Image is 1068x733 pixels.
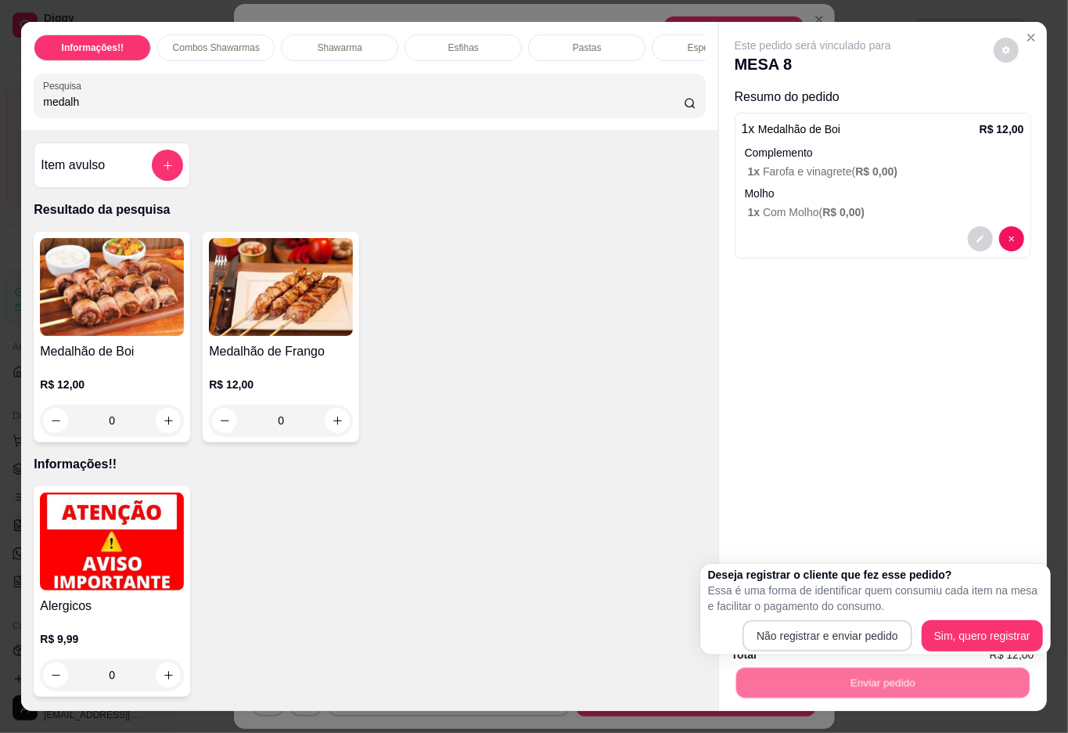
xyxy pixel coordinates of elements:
[735,668,1029,699] button: Enviar pedido
[152,150,183,181] button: add-separate-item
[34,200,705,219] p: Resultado da pesquisa
[994,38,1019,63] button: decrease-product-quantity
[40,342,184,361] h4: Medalhão de Boi
[40,377,184,392] p: R$ 12,00
[742,120,840,139] p: 1 x
[980,121,1024,137] p: R$ 12,00
[209,377,353,392] p: R$ 12,00
[573,42,602,54] p: Pastas
[43,94,684,110] input: Pesquisa
[735,88,1031,107] p: Resumo do pedido
[745,186,1024,201] p: Molho
[40,493,184,590] img: product-image
[748,165,763,178] span: 1 x
[62,42,124,54] p: Informações!!
[743,620,912,652] button: Não registrar e enviar pedido
[748,164,1024,179] p: Farofa e vinagrete (
[748,204,1024,220] p: Com Molho (
[708,567,1043,583] h2: Deseja registrar o cliente que fez esse pedido?
[732,648,757,661] strong: Total
[173,42,260,54] p: Combos Shawarmas
[448,42,479,54] p: Esfihas
[209,342,353,361] h4: Medalhão de Frango
[748,206,763,218] span: 1 x
[822,206,865,218] span: R$ 0,00 )
[922,620,1043,652] button: Sim, quero registrar
[43,79,87,92] label: Pesquisa
[735,38,891,53] p: Este pedido será vinculado para
[999,226,1024,251] button: decrease-product-quantity
[708,583,1043,614] p: Essa é uma forma de identificar quem consumiu cada item na mesa e facilitar o pagamento do consumo.
[209,238,353,336] img: product-image
[156,663,181,688] button: increase-product-quantity
[34,710,705,728] p: Combos Shawarmas
[40,631,184,647] p: R$ 9,99
[735,53,891,75] p: MESA 8
[41,156,105,175] h4: Item avulso
[688,42,734,54] p: Espetinhos
[1019,25,1044,50] button: Close
[318,42,362,54] p: Shawarma
[40,238,184,336] img: product-image
[968,226,993,251] button: decrease-product-quantity
[34,455,705,474] p: Informações!!
[745,145,1024,161] p: Complemento
[43,663,68,688] button: decrease-product-quantity
[855,165,897,178] span: R$ 0,00 )
[40,597,184,616] h4: Alergicos
[758,123,840,135] span: Medalhão de Boi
